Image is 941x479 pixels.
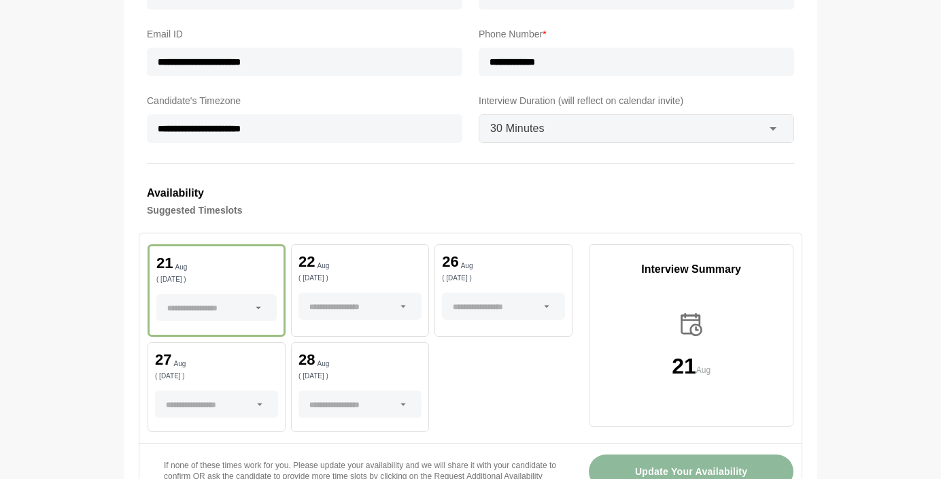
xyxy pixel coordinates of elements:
[147,184,794,202] h3: Availability
[156,256,173,271] p: 21
[672,355,696,377] p: 21
[298,254,315,269] p: 22
[173,361,186,367] p: Aug
[589,261,793,278] p: Interview Summary
[479,26,794,42] label: Phone Number
[147,93,462,109] label: Candidate's Timezone
[155,373,278,380] p: ( [DATE] )
[479,93,794,109] label: Interview Duration (will reflect on calendar invite)
[442,254,458,269] p: 26
[298,275,422,282] p: ( [DATE] )
[442,275,565,282] p: ( [DATE] )
[175,264,187,271] p: Aug
[490,120,545,137] span: 30 Minutes
[298,352,315,367] p: 28
[147,26,462,42] label: Email ID
[318,361,330,367] p: Aug
[156,276,277,283] p: ( [DATE] )
[147,202,794,218] h4: Suggested Timeslots
[298,373,422,380] p: ( [DATE] )
[677,310,706,339] img: calender
[461,263,473,269] p: Aug
[696,363,711,377] p: Aug
[318,263,330,269] p: Aug
[155,352,171,367] p: 27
